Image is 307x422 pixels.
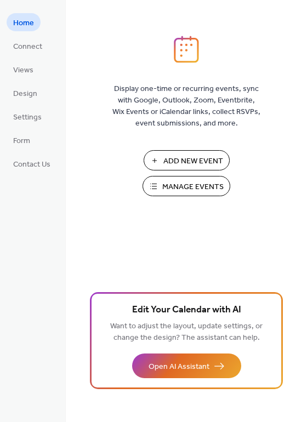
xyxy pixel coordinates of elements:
span: Want to adjust the layout, update settings, or change the design? The assistant can help. [110,319,263,345]
a: Contact Us [7,155,57,173]
span: Home [13,18,34,29]
span: Edit Your Calendar with AI [132,303,241,318]
span: Views [13,65,33,76]
span: Display one-time or recurring events, sync with Google, Outlook, Zoom, Eventbrite, Wix Events or ... [112,83,260,129]
span: Form [13,135,30,147]
span: Settings [13,112,42,123]
span: Connect [13,41,42,53]
a: Views [7,60,40,78]
a: Home [7,13,41,31]
a: Connect [7,37,49,55]
button: Open AI Assistant [132,353,241,378]
span: Manage Events [162,181,224,193]
a: Form [7,131,37,149]
a: Settings [7,107,48,126]
a: Design [7,84,44,102]
span: Design [13,88,37,100]
button: Add New Event [144,150,230,170]
span: Contact Us [13,159,50,170]
button: Manage Events [143,176,230,196]
img: logo_icon.svg [174,36,199,63]
span: Open AI Assistant [149,361,209,373]
span: Add New Event [163,156,223,167]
